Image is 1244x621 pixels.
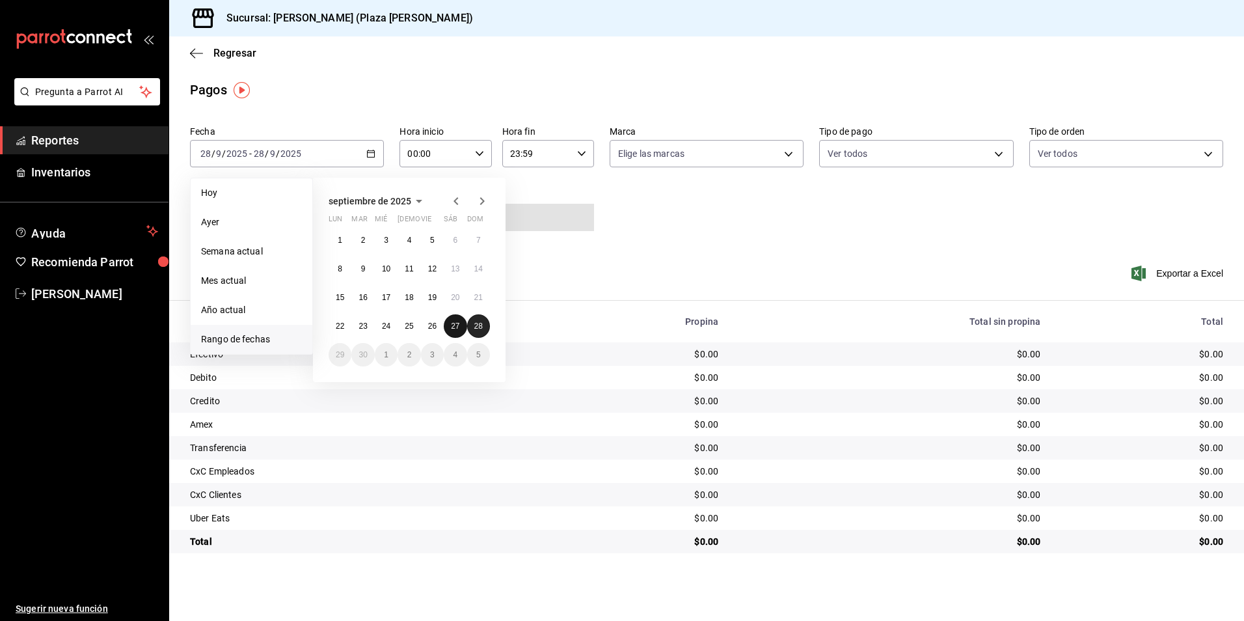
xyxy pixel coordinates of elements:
[1061,488,1223,501] div: $0.00
[382,322,390,331] abbr: 24 de septiembre de 2025
[329,257,351,281] button: 8 de septiembre de 2025
[329,196,411,206] span: septiembre de 2025
[476,236,481,245] abbr: 7 de septiembre de 2025
[280,148,302,159] input: ----
[819,127,1013,136] label: Tipo de pago
[215,148,222,159] input: --
[222,148,226,159] span: /
[1134,266,1223,281] button: Exportar a Excel
[407,350,412,359] abbr: 2 de octubre de 2025
[35,85,140,99] span: Pregunta a Parrot AI
[739,488,1040,501] div: $0.00
[351,228,374,252] button: 2 de septiembre de 2025
[739,348,1040,361] div: $0.00
[351,314,374,338] button: 23 de septiembre de 2025
[1061,418,1223,431] div: $0.00
[375,314,398,338] button: 24 de septiembre de 2025
[1061,394,1223,407] div: $0.00
[399,127,491,136] label: Hora inicio
[234,82,250,98] button: Tooltip marker
[398,257,420,281] button: 11 de septiembre de 2025
[201,333,302,346] span: Rango de fechas
[382,264,390,273] abbr: 10 de septiembre de 2025
[201,186,302,200] span: Hoy
[190,465,530,478] div: CxC Empleados
[375,343,398,366] button: 1 de octubre de 2025
[739,465,1040,478] div: $0.00
[211,148,215,159] span: /
[269,148,276,159] input: --
[190,418,530,431] div: Amex
[421,257,444,281] button: 12 de septiembre de 2025
[610,127,804,136] label: Marca
[351,286,374,309] button: 16 de septiembre de 2025
[467,228,490,252] button: 7 de septiembre de 2025
[550,488,719,501] div: $0.00
[430,350,435,359] abbr: 3 de octubre de 2025
[14,78,160,105] button: Pregunta a Parrot AI
[474,264,483,273] abbr: 14 de septiembre de 2025
[550,512,719,525] div: $0.00
[190,394,530,407] div: Credito
[329,193,427,209] button: septiembre de 2025
[398,215,474,228] abbr: jueves
[384,350,388,359] abbr: 1 de octubre de 2025
[474,293,483,302] abbr: 21 de septiembre de 2025
[336,322,344,331] abbr: 22 de septiembre de 2025
[201,245,302,258] span: Semana actual
[398,228,420,252] button: 4 de septiembre de 2025
[358,293,367,302] abbr: 16 de septiembre de 2025
[550,418,719,431] div: $0.00
[739,441,1040,454] div: $0.00
[351,215,367,228] abbr: martes
[502,127,594,136] label: Hora fin
[361,264,366,273] abbr: 9 de septiembre de 2025
[276,148,280,159] span: /
[474,322,483,331] abbr: 28 de septiembre de 2025
[375,215,387,228] abbr: miércoles
[398,286,420,309] button: 18 de septiembre de 2025
[421,314,444,338] button: 26 de septiembre de 2025
[467,314,490,338] button: 28 de septiembre de 2025
[550,371,719,384] div: $0.00
[361,236,366,245] abbr: 2 de septiembre de 2025
[201,303,302,317] span: Año actual
[421,286,444,309] button: 19 de septiembre de 2025
[398,343,420,366] button: 2 de octubre de 2025
[444,314,466,338] button: 27 de septiembre de 2025
[451,322,459,331] abbr: 27 de septiembre de 2025
[351,343,374,366] button: 30 de septiembre de 2025
[249,148,252,159] span: -
[444,286,466,309] button: 20 de septiembre de 2025
[1061,535,1223,548] div: $0.00
[375,286,398,309] button: 17 de septiembre de 2025
[467,343,490,366] button: 5 de octubre de 2025
[216,10,473,26] h3: Sucursal: [PERSON_NAME] (Plaza [PERSON_NAME])
[226,148,248,159] input: ----
[375,228,398,252] button: 3 de septiembre de 2025
[444,343,466,366] button: 4 de octubre de 2025
[421,215,431,228] abbr: viernes
[739,535,1040,548] div: $0.00
[1029,127,1223,136] label: Tipo de orden
[329,343,351,366] button: 29 de septiembre de 2025
[190,47,256,59] button: Regresar
[451,264,459,273] abbr: 13 de septiembre de 2025
[338,236,342,245] abbr: 1 de septiembre de 2025
[190,127,384,136] label: Fecha
[739,512,1040,525] div: $0.00
[190,441,530,454] div: Transferencia
[1061,348,1223,361] div: $0.00
[739,394,1040,407] div: $0.00
[453,236,457,245] abbr: 6 de septiembre de 2025
[143,34,154,44] button: open_drawer_menu
[358,322,367,331] abbr: 23 de septiembre de 2025
[444,215,457,228] abbr: sábado
[265,148,269,159] span: /
[467,257,490,281] button: 14 de septiembre de 2025
[382,293,390,302] abbr: 17 de septiembre de 2025
[428,322,437,331] abbr: 26 de septiembre de 2025
[213,47,256,59] span: Regresar
[338,264,342,273] abbr: 8 de septiembre de 2025
[253,148,265,159] input: --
